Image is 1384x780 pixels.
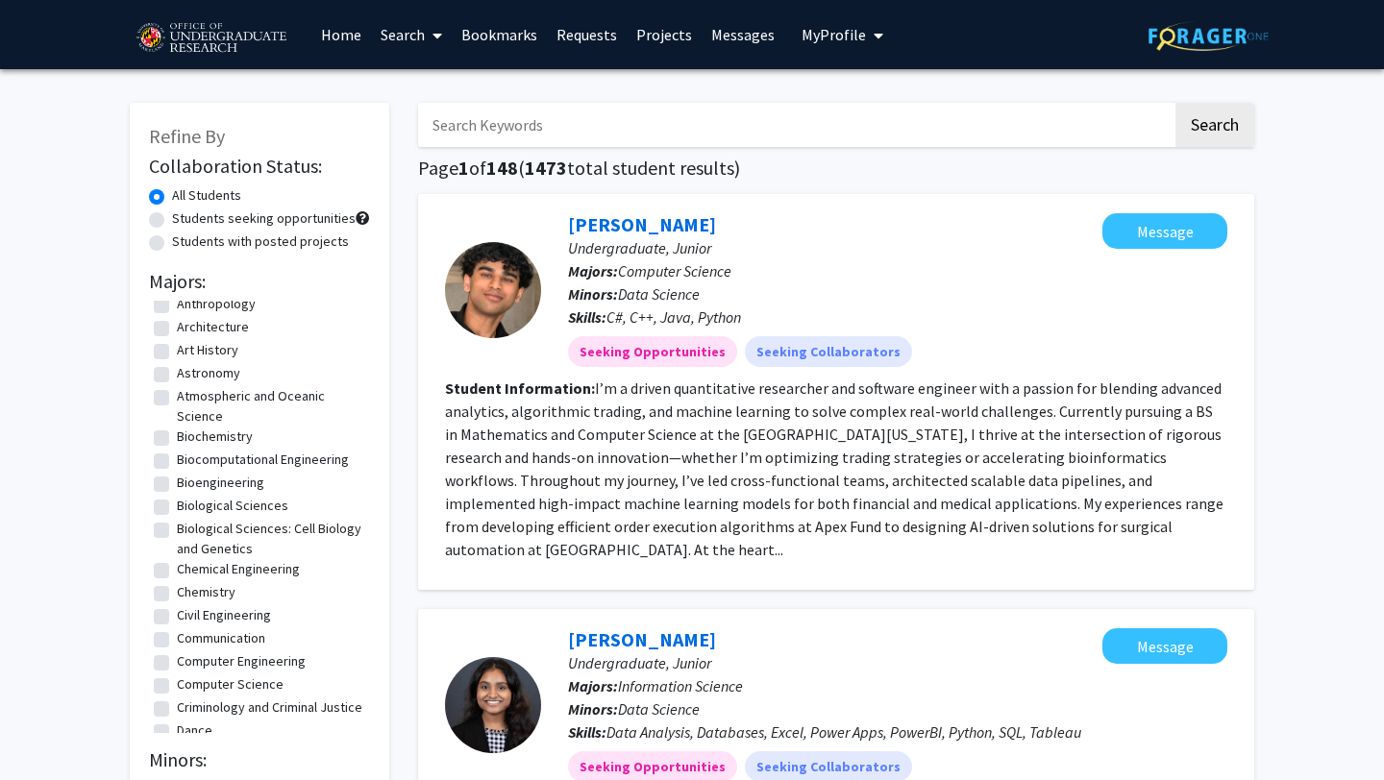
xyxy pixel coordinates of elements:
[547,1,627,68] a: Requests
[458,156,469,180] span: 1
[1102,628,1227,664] button: Message Kousalya Potti
[177,427,253,447] label: Biochemistry
[618,284,700,304] span: Data Science
[177,519,365,559] label: Biological Sciences: Cell Biology and Genetics
[177,559,300,579] label: Chemical Engineering
[371,1,452,68] a: Search
[627,1,702,68] a: Projects
[568,653,711,672] span: Undergraduate, Junior
[149,155,370,178] h2: Collaboration Status:
[1102,213,1227,249] button: Message Sashvad Satish Kumar
[177,697,362,718] label: Criminology and Criminal Justice
[1149,21,1269,51] img: ForagerOne Logo
[418,157,1254,180] h1: Page of ( total student results)
[149,270,370,293] h2: Majors:
[177,473,264,493] label: Bioengineering
[177,651,306,671] label: Computer Engineering
[149,748,370,771] h2: Minors:
[618,699,700,719] span: Data Science
[568,676,618,695] b: Majors:
[745,336,912,367] mat-chip: Seeking Collaborators
[177,340,238,360] label: Art History
[172,232,349,252] label: Students with posted projects
[172,208,356,229] label: Students seeking opportunities
[418,103,1173,147] input: Search Keywords
[1175,103,1254,147] button: Search
[606,307,741,327] span: C#, C++, Java, Python
[486,156,518,180] span: 148
[568,722,606,742] b: Skills:
[568,699,618,719] b: Minors:
[618,676,743,695] span: Information Science
[445,378,595,398] b: Student Information:
[177,363,240,383] label: Astronomy
[802,25,866,44] span: My Profile
[177,720,212,741] label: Dance
[177,496,288,516] label: Biological Sciences
[568,336,737,367] mat-chip: Seeking Opportunities
[606,722,1081,742] span: Data Analysis, Databases, Excel, Power Apps, PowerBI, Python, SQL, Tableau
[618,261,731,280] span: Computer Science
[452,1,547,68] a: Bookmarks
[177,294,256,314] label: Anthropology
[149,124,225,148] span: Refine By
[177,674,284,695] label: Computer Science
[568,284,618,304] b: Minors:
[130,14,292,62] img: University of Maryland Logo
[177,605,271,625] label: Civil Engineering
[177,450,349,470] label: Biocomputational Engineering
[177,628,265,648] label: Communication
[14,694,82,766] iframe: Chat
[568,238,711,257] span: Undergraduate, Junior
[702,1,784,68] a: Messages
[568,212,716,236] a: [PERSON_NAME]
[568,261,618,280] b: Majors:
[177,582,235,602] label: Chemistry
[445,378,1223,559] fg-read-more: I’m a driven quantitative researcher and software engineer with a passion for blending advanced a...
[177,317,249,337] label: Architecture
[172,185,241,206] label: All Students
[177,386,365,427] label: Atmospheric and Oceanic Science
[568,627,716,651] a: [PERSON_NAME]
[568,307,606,327] b: Skills:
[311,1,371,68] a: Home
[525,156,567,180] span: 1473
